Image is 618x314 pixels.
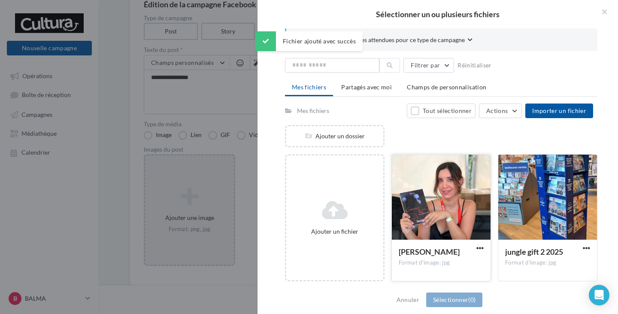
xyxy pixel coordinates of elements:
[426,293,482,307] button: Sélectionner(0)
[255,31,363,51] div: Fichier ajouté avec succès
[486,107,508,114] span: Actions
[271,10,604,18] h2: Sélectionner un ou plusieurs fichiers
[290,227,380,236] div: Ajouter un fichier
[589,285,609,305] div: Open Intercom Messenger
[532,107,586,114] span: Importer un fichier
[525,104,593,118] button: Importer un fichier
[300,35,473,46] button: Consulter les contraintes attendues pour ce type de campagne
[407,104,476,118] button: Tout sélectionner
[393,295,423,305] button: Annuler
[292,83,326,91] span: Mes fichiers
[341,83,392,91] span: Partagés avec moi
[403,58,454,73] button: Filtrer par
[286,132,383,140] div: Ajouter un dossier
[468,296,476,303] span: (0)
[399,247,460,256] span: Callie L
[505,259,590,267] div: Format d'image: jpg
[407,83,486,91] span: Champs de personnalisation
[454,60,495,70] button: Réinitialiser
[479,104,522,118] button: Actions
[505,247,563,256] span: jungle gift 2 2025
[300,36,465,44] span: Consulter les contraintes attendues pour ce type de campagne
[399,259,484,267] div: Format d'image: jpg
[297,107,329,115] div: Mes fichiers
